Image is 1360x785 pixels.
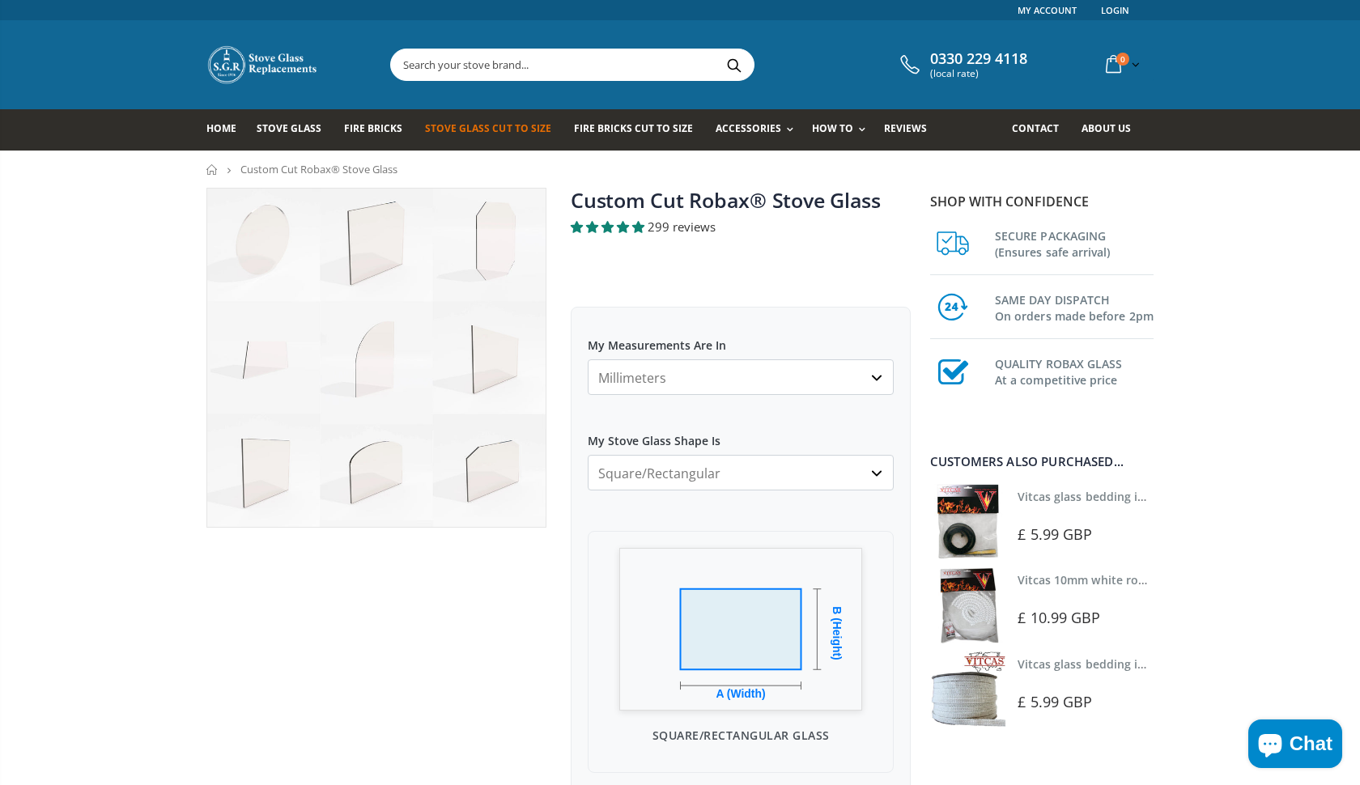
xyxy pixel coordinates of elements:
span: Fire Bricks [344,121,402,135]
a: Home [206,164,219,175]
img: Vitcas stove glass bedding in tape [930,651,1005,727]
span: Contact [1012,121,1059,135]
label: My Stove Glass Shape Is [588,419,894,448]
span: £ 5.99 GBP [1018,524,1092,544]
input: Search your stove brand... [391,49,935,80]
a: 0 [1099,49,1143,80]
p: Square/Rectangular Glass [605,727,877,744]
span: 0330 229 4118 [930,50,1027,68]
span: Accessories [716,121,781,135]
a: Vitcas glass bedding in tape - 2mm x 10mm x 2 meters [1018,489,1320,504]
img: stove_glass_made_to_measure_800x_crop_center.jpg [207,189,546,527]
span: 299 reviews [648,219,716,235]
h3: QUALITY ROBAX GLASS At a competitive price [995,353,1154,388]
a: Reviews [884,109,939,151]
h3: SECURE PACKAGING (Ensures safe arrival) [995,225,1154,261]
span: Stove Glass Cut To Size [425,121,550,135]
a: About us [1082,109,1143,151]
img: Square/Rectangular Glass [619,548,862,711]
img: Stove Glass Replacement [206,45,320,85]
a: Custom Cut Robax® Stove Glass [571,186,881,214]
a: Home [206,109,249,151]
label: My Measurements Are In [588,324,894,353]
a: Fire Bricks [344,109,414,151]
span: Fire Bricks Cut To Size [574,121,693,135]
a: How To [812,109,873,151]
img: Vitcas stove glass bedding in tape [930,484,1005,559]
span: £ 10.99 GBP [1018,608,1100,627]
span: 4.94 stars [571,219,648,235]
button: Search [716,49,752,80]
inbox-online-store-chat: Shopify online store chat [1243,719,1347,772]
a: Fire Bricks Cut To Size [574,109,705,151]
p: Shop with confidence [930,192,1154,211]
span: Reviews [884,121,927,135]
div: Customers also purchased... [930,456,1154,468]
a: Accessories [716,109,801,151]
a: Vitcas 10mm white rope kit - includes rope seal and glue! [1018,572,1335,588]
h3: SAME DAY DISPATCH On orders made before 2pm [995,289,1154,325]
span: About us [1082,121,1131,135]
a: Stove Glass Cut To Size [425,109,563,151]
span: How To [812,121,853,135]
span: Stove Glass [257,121,321,135]
a: 0330 229 4118 (local rate) [896,50,1027,79]
span: Home [206,121,236,135]
span: (local rate) [930,68,1027,79]
a: Stove Glass [257,109,334,151]
span: £ 5.99 GBP [1018,692,1092,711]
span: 0 [1116,53,1129,66]
a: Contact [1012,109,1071,151]
span: Custom Cut Robax® Stove Glass [240,162,397,176]
img: Vitcas white rope, glue and gloves kit 10mm [930,567,1005,643]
